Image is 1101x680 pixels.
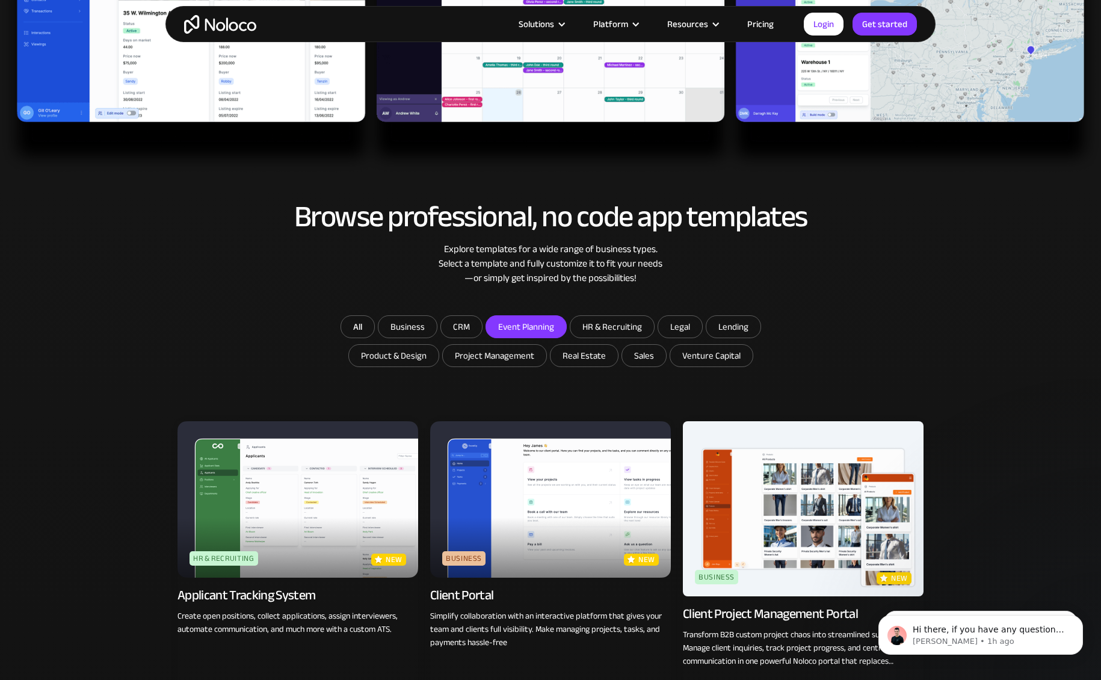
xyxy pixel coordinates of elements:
div: Business [695,570,738,584]
iframe: Intercom notifications message [860,590,1101,674]
p: Create open positions, collect applications, assign interviewers, automate communication, and muc... [177,610,418,636]
a: Pricing [732,16,789,32]
div: Client Project Management Portal [683,605,858,622]
div: Resources [652,16,732,32]
form: Email Form [310,315,791,370]
div: Solutions [504,16,578,32]
p: new [386,554,402,566]
div: Platform [593,16,628,32]
p: Transform B2B custom project chaos into streamlined success. Manage client inquiries, track proje... [683,628,924,668]
div: Solutions [519,16,554,32]
div: Resources [667,16,708,32]
div: Explore templates for a wide range of business types. Select a template and fully customize it to... [177,242,924,285]
a: All [341,315,375,338]
div: Platform [578,16,652,32]
div: HR & Recruiting [190,551,258,566]
p: new [891,572,908,584]
div: Client Portal [430,587,493,604]
a: home [184,15,256,34]
p: new [638,554,655,566]
p: Simplify collaboration with an interactive platform that gives your team and clients full visibil... [430,610,671,649]
div: Business [442,551,486,566]
a: Login [804,13,843,36]
h2: Browse professional, no code app templates [177,200,924,233]
div: Applicant Tracking System [177,587,316,604]
a: Get started [853,13,917,36]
